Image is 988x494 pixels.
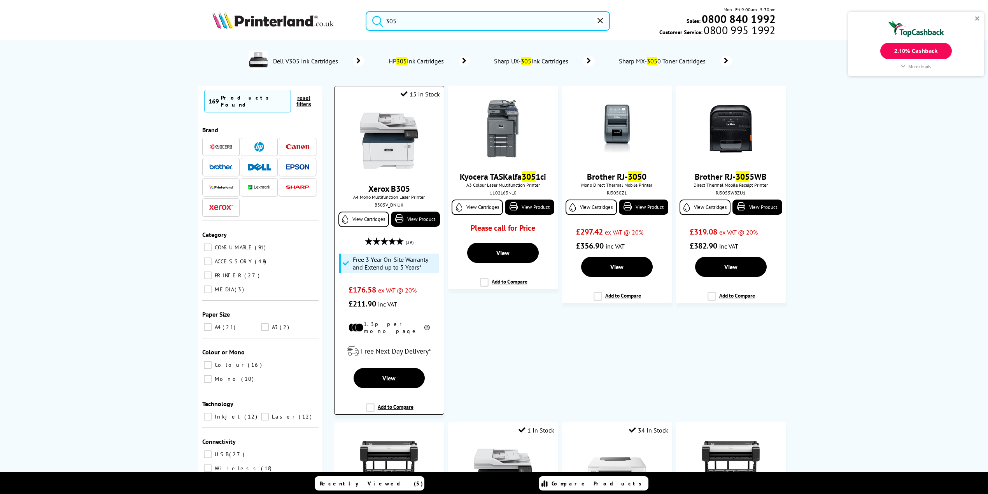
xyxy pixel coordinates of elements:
[241,375,256,382] span: 10
[202,310,230,318] span: Paper Size
[261,323,269,331] input: A3 2
[270,324,279,331] span: A3
[204,413,212,420] input: Inkjet 12
[581,257,653,277] a: View
[248,361,264,368] span: 16
[378,286,417,294] span: ex VAT @ 20%
[724,263,737,271] span: View
[505,200,554,215] a: View Product
[221,94,287,108] div: Products Found
[272,57,341,65] span: Dell V305 Ink Cartridges
[261,465,273,472] span: 18
[708,292,755,307] label: Add to Compare
[619,200,668,215] a: View Product
[254,142,264,152] img: HP
[391,212,440,227] a: View Product
[366,11,610,31] input: Search product or brand
[378,300,397,308] span: inc VAT
[618,56,732,67] a: Sharp MX-3050 Toner Cartridges
[610,263,624,271] span: View
[204,243,212,251] input: CONSUMABLE 91
[235,286,246,293] span: 3
[401,90,440,98] div: 15 In Stock
[204,258,212,265] input: ACCESSORY 48
[496,249,510,257] span: View
[272,51,364,72] a: Dell V305 Ink Cartridges
[202,438,236,445] span: Connectivity
[454,190,552,196] div: 1102L63NL0
[212,12,334,29] img: Printerland Logo
[462,223,544,237] div: Please call for Price
[213,272,243,279] span: PRINTER
[353,256,437,271] span: Free 3 Year On-Site Warranty and Extend up to 5 Years*
[576,227,603,237] span: £297.42
[340,202,438,208] div: B305V_DNIUK
[213,244,254,251] span: CONSUMABLE
[213,258,254,265] span: ACCESSORY
[519,426,554,434] div: 1 In Stock
[213,361,247,368] span: Colour
[587,171,646,182] a: Brother RJ-3050
[208,97,219,105] span: 169
[493,57,572,65] span: Sharp UX- Ink Cartridges
[212,12,356,30] a: Printerland Logo
[460,171,546,182] a: Kyocera TASKalfa3051ci
[222,324,237,331] span: 21
[248,163,271,171] img: Dell
[680,200,730,215] a: View Cartridges
[719,242,738,250] span: inc VAT
[209,164,233,170] img: Brother
[568,190,666,196] div: RJ3050Z1
[687,17,701,25] span: Sales:
[406,235,413,250] span: (39)
[202,231,227,238] span: Category
[681,190,780,196] div: RJ3055WBZU1
[349,299,376,309] span: £211.90
[204,464,212,472] input: Wireless 18
[213,286,234,293] span: MEDIA
[286,144,309,149] img: Canon
[552,480,646,487] span: Compare Products
[690,227,717,237] span: £319.08
[605,228,643,236] span: ex VAT @ 20%
[202,400,233,408] span: Technology
[719,228,758,236] span: ex VAT @ 20%
[702,100,760,158] img: Brother-RJ-3035B-Front-Small.jpg
[732,200,782,215] a: View Product
[213,413,243,420] span: Inkjet
[474,100,532,158] img: kyocera-3051ci-front-small.jpg
[213,451,228,458] span: USB
[588,100,646,158] img: Brother-RJ-3050-Front-Small.jpg
[202,348,245,356] span: Colour or Mono
[736,171,750,182] mark: 305
[204,375,212,383] input: Mono 10
[213,375,240,382] span: Mono
[702,12,776,26] b: 0800 840 1992
[255,258,268,265] span: 48
[366,403,413,418] label: Add to Compare
[204,323,212,331] input: A4 21
[213,465,260,472] span: Wireless
[349,285,376,295] span: £176.58
[349,321,430,335] li: 1.3p per mono page
[522,171,536,182] mark: 305
[521,57,531,65] mark: 305
[286,186,309,189] img: Sharp
[695,171,767,182] a: Brother RJ-3055WB
[209,205,233,210] img: Xerox
[576,241,604,251] span: £356.90
[361,347,431,356] span: Free Next Day Delivery*
[204,361,212,369] input: Colour 16
[382,374,396,382] span: View
[213,324,222,331] span: A4
[286,164,309,170] img: Epson
[690,241,717,251] span: £382.90
[452,200,503,215] a: View Cartridges
[204,450,212,458] input: USB 27
[291,95,317,108] button: reset filters
[659,26,775,36] span: Customer Service:
[320,480,423,487] span: Recently Viewed (5)
[396,57,407,65] mark: 305
[249,51,268,70] img: DELL-V305.jpg
[594,292,641,307] label: Add to Compare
